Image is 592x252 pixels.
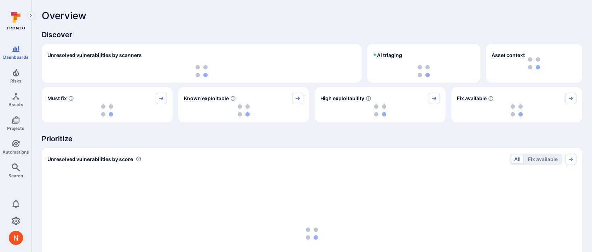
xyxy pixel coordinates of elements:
[511,104,523,116] img: Loading...
[492,52,525,59] span: Asset context
[238,104,250,116] img: Loading...
[418,65,430,77] img: Loading...
[7,126,24,131] span: Projects
[47,65,356,77] div: loading spinner
[373,52,402,59] h2: AI triaging
[2,149,29,155] span: Automations
[27,11,35,20] button: Expand navigation menu
[451,87,582,122] div: Fix available
[320,104,440,117] div: loading spinner
[373,65,475,77] div: loading spinner
[68,96,74,101] svg: Risk score >=40 , missed SLA
[230,96,236,101] svg: Confirmed exploitable by KEV
[101,104,113,116] img: Loading...
[525,155,561,164] button: Fix available
[42,30,582,40] span: Discover
[184,104,303,117] div: loading spinner
[320,95,364,102] span: High exploitability
[9,231,23,245] div: Neeren Patki
[178,87,309,122] div: Known exploitable
[47,52,142,59] h2: Unresolved vulnerabilities by scanners
[511,155,524,164] button: All
[196,65,208,77] img: Loading...
[306,228,318,240] img: Loading...
[42,87,173,122] div: Must fix
[374,104,386,116] img: Loading...
[457,95,487,102] span: Fix available
[42,134,582,144] span: Prioritize
[8,173,23,178] span: Search
[315,87,446,122] div: High exploitability
[9,231,23,245] img: ACg8ocIprwjrgDQnDsNSk9Ghn5p5-B8DpAKWoJ5Gi9syOE4K59tr4Q=s96-c
[47,156,133,163] span: Unresolved vulnerabilities by score
[136,155,141,163] div: Number of vulnerabilities in status 'Open' 'Triaged' and 'In process' grouped by score
[28,13,33,19] i: Expand navigation menu
[8,102,23,107] span: Assets
[488,96,494,101] svg: Vulnerabilities with fix available
[10,78,22,84] span: Risks
[47,95,67,102] span: Must fix
[47,104,167,117] div: loading spinner
[42,10,86,21] span: Overview
[3,55,29,60] span: Dashboards
[366,96,371,101] svg: EPSS score ≥ 0.7
[457,104,576,117] div: loading spinner
[184,95,229,102] span: Known exploitable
